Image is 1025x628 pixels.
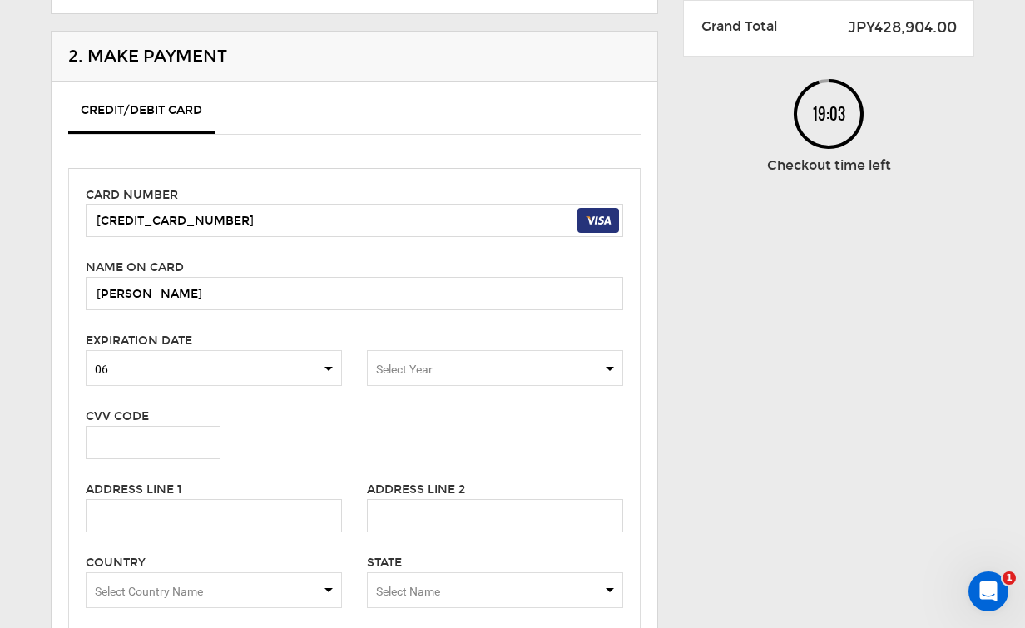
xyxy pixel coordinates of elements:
span: JPY428,904.00 [818,17,957,39]
img: visa-dark.svg [577,208,619,233]
a: Credit/Debit Card [68,94,215,134]
label: State [367,555,402,571]
span: 1 [1003,571,1016,585]
p: Checkout time left [766,156,891,176]
span: 06 [95,361,333,378]
span: Select box activate [86,572,342,608]
span: Select box activate [367,350,623,386]
span: Select Year [376,363,433,376]
label: Card number [86,187,178,204]
label: Name on card [86,260,184,276]
label: Country [86,555,146,571]
span: Select box activate [86,350,342,386]
label: Expiration Date [86,333,192,349]
label: CVV Code [86,408,149,425]
iframe: Intercom live chat [968,571,1008,611]
span: Select box activate [367,572,623,608]
label: Address Line 2 [367,482,465,498]
span: Select Country Name [95,585,203,598]
span: Select Name [376,585,440,598]
label: Address Line 1 [86,482,181,498]
div: 2. Make Payment [52,32,657,82]
text: 19:03 [813,103,845,125]
div: Grand Total [689,17,805,37]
